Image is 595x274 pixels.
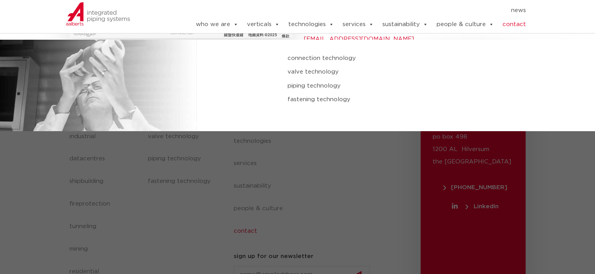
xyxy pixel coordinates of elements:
a: verticals [247,17,279,32]
a: [PHONE_NUMBER] [432,184,518,190]
a: sustainability [234,175,377,197]
a: contact [502,17,526,32]
a: fastening technology [147,170,218,193]
a: services [234,152,377,175]
a: contact [234,220,377,242]
a: mining [69,238,140,260]
a: technologies [234,130,377,153]
p: Tel. [PHONE_NUMBER] [304,21,520,46]
span: [PHONE_NUMBER] [443,184,507,190]
p: [PERSON_NAME] integrated piping systems po box 498 1200 AL Hilversum the [GEOGRAPHIC_DATA] [432,106,514,168]
a: piping technology [147,148,218,170]
a: 條款 (在新分頁中開啟) [282,34,290,38]
a: valve technology [147,125,218,148]
a: who we are [195,17,238,32]
nav: Menu [147,103,218,193]
span: 地圖資料 ©2025 [248,33,277,37]
a: people & culture [436,17,494,32]
a: shipbuilding [69,170,140,193]
a: technologies [288,17,334,32]
nav: Menu [234,85,377,243]
a: connection technology [288,53,511,63]
a: [EMAIL_ADDRESS][DOMAIN_NAME] [304,36,414,42]
a: news [511,4,526,17]
a: fastening technology [288,95,511,105]
span: LinkedIn [465,204,498,209]
a: piping technology [288,81,511,91]
a: people & culture [234,197,377,220]
button: 鍵盤快速鍵 [224,32,243,38]
a: fireprotection [69,193,140,215]
a: valve technology [288,67,511,77]
a: industrial [69,125,140,148]
a: services [342,17,373,32]
a: tunneling [69,215,140,238]
a: sustainability [382,17,428,32]
a: datacentres [69,148,140,170]
a: LinkedIn [432,204,518,209]
h5: sign up for our newsletter [234,250,313,263]
nav: Menu [172,4,526,17]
